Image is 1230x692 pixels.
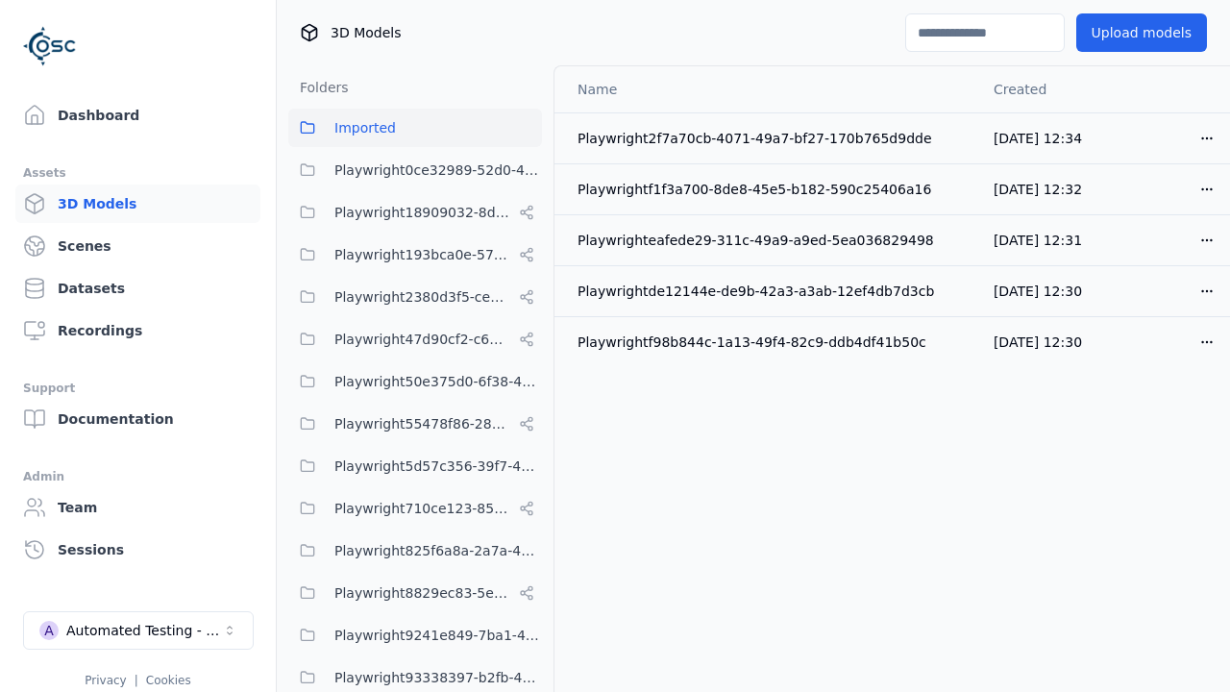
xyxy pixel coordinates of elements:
span: Playwright0ce32989-52d0-45cf-b5b9-59d5033d313a [334,159,542,182]
span: [DATE] 12:34 [994,131,1082,146]
a: Documentation [15,400,260,438]
a: 3D Models [15,185,260,223]
button: Playwright8829ec83-5e68-4376-b984-049061a310ed [288,574,542,612]
div: Admin [23,465,253,488]
span: 3D Models [331,23,401,42]
div: Assets [23,161,253,185]
span: Playwright9241e849-7ba1-474f-9275-02cfa81d37fc [334,624,542,647]
span: Playwright5d57c356-39f7-47ed-9ab9-d0409ac6cddc [334,455,542,478]
a: Recordings [15,311,260,350]
button: Playwright2380d3f5-cebf-494e-b965-66be4d67505e [288,278,542,316]
span: [DATE] 12:30 [994,334,1082,350]
div: Playwrightf1f3a700-8de8-45e5-b182-590c25406a16 [578,180,963,199]
span: Playwright47d90cf2-c635-4353-ba3b-5d4538945666 [334,328,511,351]
span: Playwright18909032-8d07-45c5-9c81-9eec75d0b16b [334,201,511,224]
span: Imported [334,116,396,139]
span: [DATE] 12:31 [994,233,1082,248]
button: Playwright5d57c356-39f7-47ed-9ab9-d0409ac6cddc [288,447,542,485]
div: Automated Testing - Playwright [66,621,222,640]
div: Playwrightde12144e-de9b-42a3-a3ab-12ef4db7d3cb [578,282,963,301]
a: Privacy [85,674,126,687]
button: Playwright50e375d0-6f38-48a7-96e0-b0dcfa24b72f [288,362,542,401]
span: [DATE] 12:30 [994,284,1082,299]
a: Scenes [15,227,260,265]
span: Playwright93338397-b2fb-421c-ae48-639c0e37edfa [334,666,542,689]
button: Select a workspace [23,611,254,650]
span: Playwright55478f86-28dc-49b8-8d1f-c7b13b14578c [334,412,511,435]
button: Playwright193bca0e-57fa-418d-8ea9-45122e711dc7 [288,235,542,274]
h3: Folders [288,78,349,97]
button: Playwright18909032-8d07-45c5-9c81-9eec75d0b16b [288,193,542,232]
div: A [39,621,59,640]
button: Playwright55478f86-28dc-49b8-8d1f-c7b13b14578c [288,405,542,443]
span: Playwright193bca0e-57fa-418d-8ea9-45122e711dc7 [334,243,511,266]
span: Playwright2380d3f5-cebf-494e-b965-66be4d67505e [334,285,511,309]
img: Logo [23,19,77,73]
div: Playwrightf98b844c-1a13-49f4-82c9-ddb4df41b50c [578,333,963,352]
button: Playwright710ce123-85fd-4f8c-9759-23c3308d8830 [288,489,542,528]
button: Playwright9241e849-7ba1-474f-9275-02cfa81d37fc [288,616,542,655]
th: Created [978,66,1106,112]
div: Playwright2f7a70cb-4071-49a7-bf27-170b765d9dde [578,129,963,148]
span: Playwright710ce123-85fd-4f8c-9759-23c3308d8830 [334,497,511,520]
span: [DATE] 12:32 [994,182,1082,197]
button: Upload models [1076,13,1207,52]
button: Playwright47d90cf2-c635-4353-ba3b-5d4538945666 [288,320,542,358]
a: Team [15,488,260,527]
span: | [135,674,138,687]
button: Imported [288,109,542,147]
div: Playwrighteafede29-311c-49a9-a9ed-5ea036829498 [578,231,963,250]
a: Sessions [15,531,260,569]
a: Cookies [146,674,191,687]
span: Playwright825f6a8a-2a7a-425c-94f7-650318982f69 [334,539,542,562]
a: Datasets [15,269,260,308]
span: Playwright50e375d0-6f38-48a7-96e0-b0dcfa24b72f [334,370,542,393]
th: Name [554,66,978,112]
span: Playwright8829ec83-5e68-4376-b984-049061a310ed [334,581,511,605]
button: Playwright0ce32989-52d0-45cf-b5b9-59d5033d313a [288,151,542,189]
a: Dashboard [15,96,260,135]
div: Support [23,377,253,400]
button: Playwright825f6a8a-2a7a-425c-94f7-650318982f69 [288,531,542,570]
